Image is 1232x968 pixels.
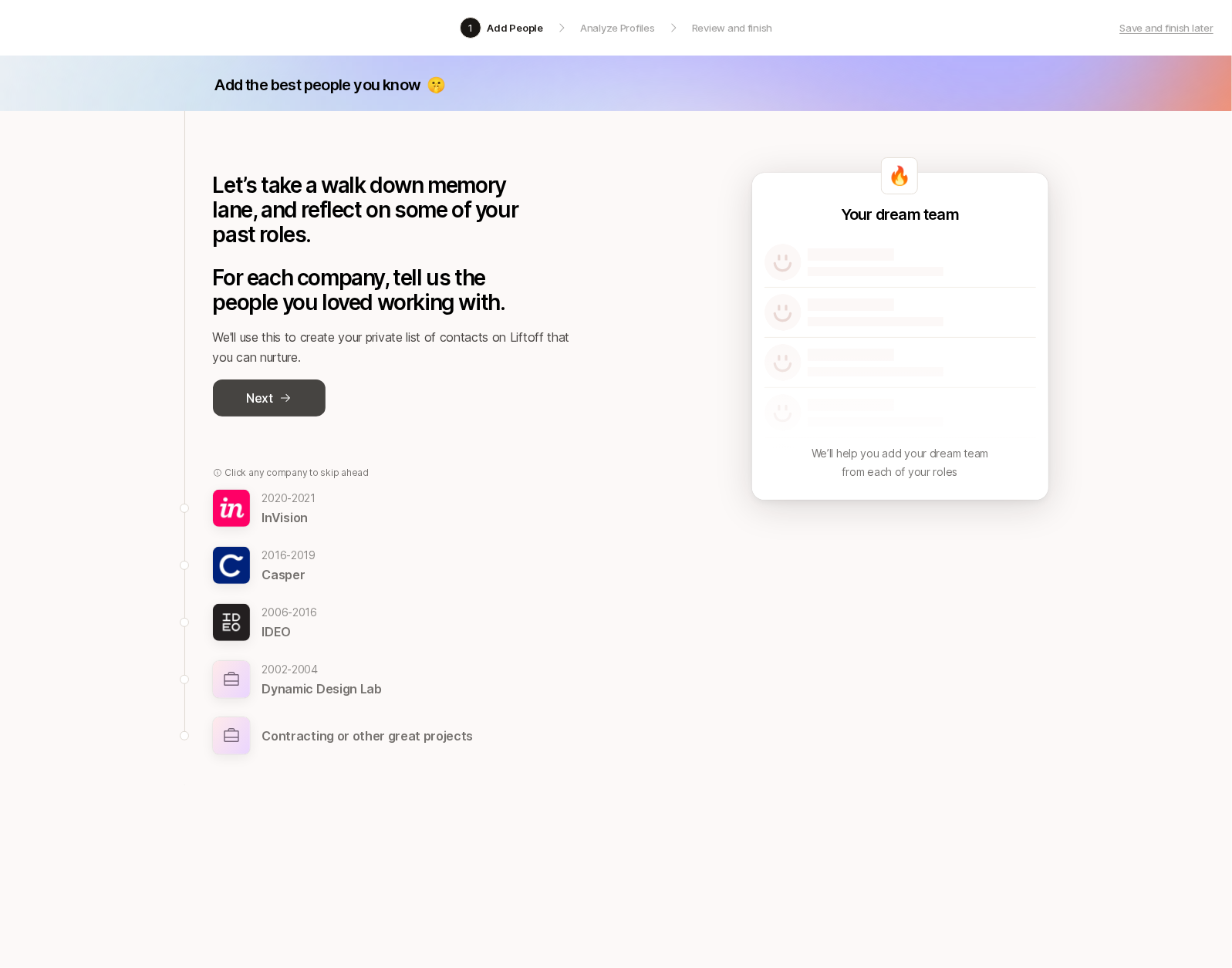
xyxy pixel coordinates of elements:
[225,466,370,480] p: Click any company to skip ahead
[262,508,316,528] p: InVision
[213,490,250,527] img: 4f82510e_9c74_4b32_bce9_92b370fb80f2.jpg
[262,603,318,622] p: 2006 - 2016
[427,74,445,96] p: 🤫
[246,388,273,408] p: Next
[765,294,802,331] img: default-avatar.svg
[262,660,382,679] p: 2002 - 2004
[262,726,474,746] p: Contracting or other great projects
[213,265,545,315] p: For each company, tell us the people you loved working with.
[213,547,250,584] img: f9729ba1_078f_4cfa_aac7_ba0c5d0a4dd8.jpg
[812,444,988,481] p: We’ll help you add your dream team from each of your roles
[262,622,318,642] p: IDEO
[881,157,918,194] div: 🔥
[213,661,250,698] img: other-company-logo.svg
[262,565,316,585] p: Casper
[692,20,773,35] p: Review and finish
[213,379,326,417] button: Next
[262,546,316,565] p: 2016 - 2019
[468,20,473,35] p: 1
[262,489,316,508] p: 2020 - 2021
[213,327,583,367] p: We'll use this to create your private list of contacts on Liftoff that you can nurture.
[213,173,545,247] p: Let’s take a walk down memory lane, and reflect on some of your past roles.
[262,679,382,699] p: Dynamic Design Lab
[213,717,250,754] img: other-company-logo.svg
[488,20,543,35] p: Add People
[215,74,421,96] p: Add the best people you know
[1119,20,1213,35] a: Save and finish later
[580,20,655,35] p: Analyze Profiles
[765,244,802,281] img: default-avatar.svg
[213,604,250,641] img: 944e2394_202f_45dd_be13_1343af5e241c.jpg
[841,204,959,225] p: Your dream team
